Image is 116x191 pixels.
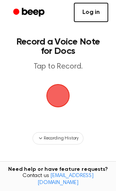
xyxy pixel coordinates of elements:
a: Beep [8,5,51,20]
h1: Record a Voice Note for Docs [14,37,102,56]
a: [EMAIL_ADDRESS][DOMAIN_NAME] [38,173,94,186]
span: Recording History [44,135,78,142]
span: Contact us [5,173,111,186]
a: Log in [74,3,108,22]
button: Recording History [32,132,84,145]
p: Tap to Record. [14,62,102,72]
img: Beep Logo [46,84,70,107]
